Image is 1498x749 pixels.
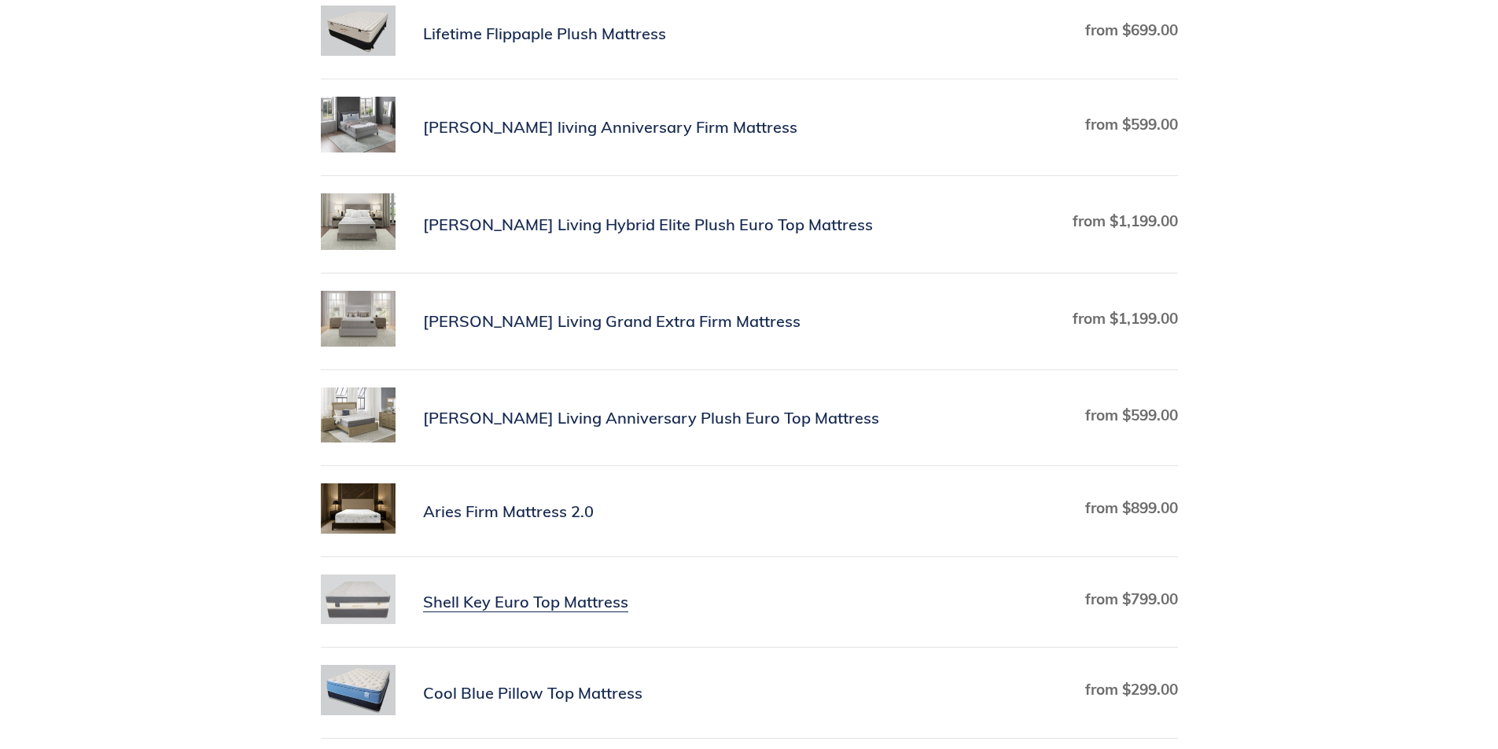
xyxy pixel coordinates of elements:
a: Scott Living Grand Extra Firm Mattress [321,291,1178,353]
a: Aries Firm Mattress 2.0 [321,483,1178,539]
a: Scott living Anniversary Firm Mattress [321,97,1178,159]
a: Cool Blue Pillow Top Mattress [321,665,1178,721]
a: Lifetime Flippaple Plush Mattress [321,6,1178,61]
a: Shell Key Euro Top Mattress [321,575,1178,630]
a: Scott Living Anniversary Plush Euro Top Mattress [321,387,1178,448]
a: Scott Living Hybrid Elite Plush Euro Top Mattress [321,193,1178,255]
